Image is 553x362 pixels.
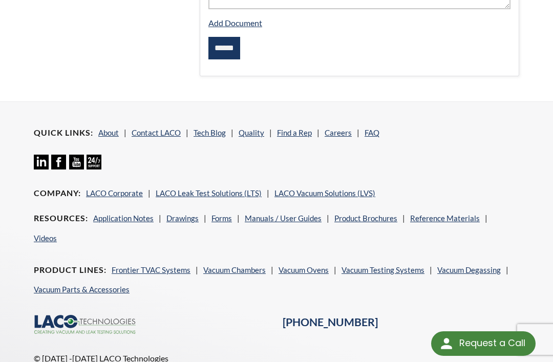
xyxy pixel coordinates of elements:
a: Quality [239,128,264,137]
a: Application Notes [93,214,154,223]
a: LACO Vacuum Solutions (LVS) [274,188,375,198]
a: Vacuum Degassing [437,265,501,274]
a: Manuals / User Guides [245,214,322,223]
a: Vacuum Parts & Accessories [34,285,130,294]
a: Add Document [208,18,262,28]
a: Videos [34,233,57,243]
a: Drawings [166,214,199,223]
a: Vacuum Testing Systems [342,265,424,274]
a: Contact LACO [132,128,181,137]
h4: Product Lines [34,265,107,275]
a: Find a Rep [277,128,312,137]
h4: Resources [34,213,88,224]
div: Request a Call [459,331,525,355]
a: Careers [325,128,352,137]
a: Forms [211,214,232,223]
a: LACO Corporate [86,188,143,198]
h4: Quick Links [34,127,93,138]
a: About [98,128,119,137]
a: Reference Materials [410,214,480,223]
a: [PHONE_NUMBER] [283,315,378,329]
a: LACO Leak Test Solutions (LTS) [156,188,262,198]
a: Product Brochures [334,214,397,223]
a: Vacuum Ovens [279,265,329,274]
div: Request a Call [431,331,536,356]
a: Frontier TVAC Systems [112,265,190,274]
a: 24/7 Support [87,162,101,171]
img: round button [438,335,455,352]
img: 24/7 Support Icon [87,155,101,169]
h4: Company [34,188,81,199]
a: FAQ [365,128,379,137]
a: Vacuum Chambers [203,265,266,274]
a: Tech Blog [194,128,226,137]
